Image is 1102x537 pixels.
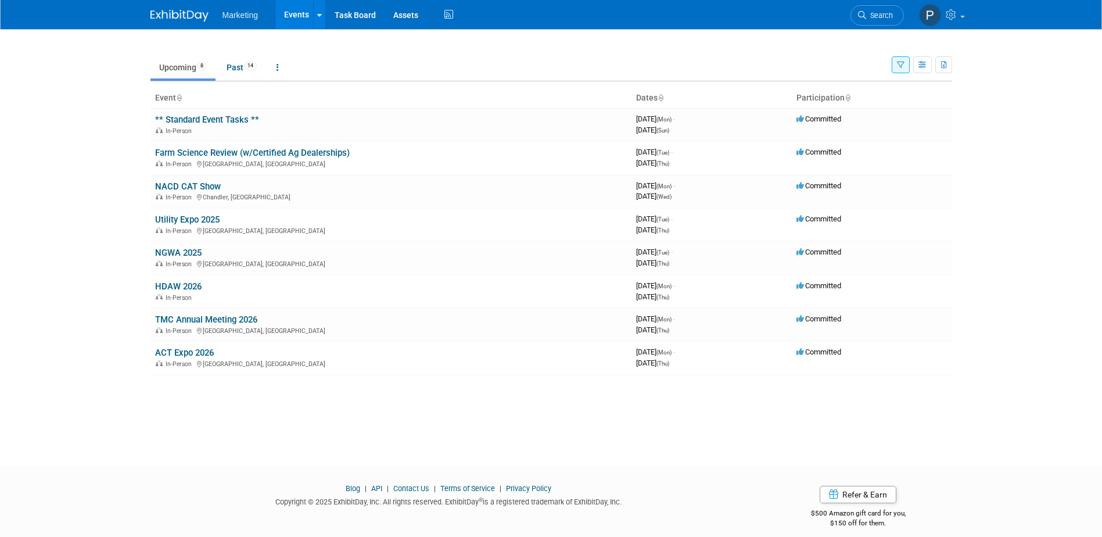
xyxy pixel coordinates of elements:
[362,484,369,493] span: |
[673,181,675,190] span: -
[796,248,841,256] span: Committed
[636,359,669,367] span: [DATE]
[166,360,195,368] span: In-Person
[155,359,627,368] div: [GEOGRAPHIC_DATA], [GEOGRAPHIC_DATA]
[156,194,163,199] img: In-Person Event
[656,283,672,289] span: (Mon)
[796,148,841,156] span: Committed
[636,281,675,290] span: [DATE]
[156,260,163,266] img: In-Person Event
[636,314,675,323] span: [DATE]
[156,227,163,233] img: In-Person Event
[155,314,257,325] a: TMC Annual Meeting 2026
[156,360,163,366] img: In-Person Event
[656,260,669,267] span: (Thu)
[440,484,495,493] a: Terms of Service
[218,56,265,78] a: Past14
[796,214,841,223] span: Committed
[656,183,672,189] span: (Mon)
[155,159,627,168] div: [GEOGRAPHIC_DATA], [GEOGRAPHIC_DATA]
[155,114,259,125] a: ** Standard Event Tasks **
[796,114,841,123] span: Committed
[656,116,672,123] span: (Mon)
[155,225,627,235] div: [GEOGRAPHIC_DATA], [GEOGRAPHIC_DATA]
[150,494,748,507] div: Copyright © 2025 ExhibitDay, Inc. All rights reserved. ExhibitDay is a registered trademark of Ex...
[244,62,257,70] span: 14
[658,93,663,102] a: Sort by Start Date
[673,314,675,323] span: -
[150,56,216,78] a: Upcoming8
[764,501,952,528] div: $500 Amazon gift card for you,
[671,248,673,256] span: -
[497,484,504,493] span: |
[796,348,841,356] span: Committed
[636,148,673,156] span: [DATE]
[845,93,850,102] a: Sort by Participation Type
[156,294,163,300] img: In-Person Event
[636,126,669,134] span: [DATE]
[636,114,675,123] span: [DATE]
[796,281,841,290] span: Committed
[656,249,669,256] span: (Tue)
[656,227,669,234] span: (Thu)
[166,260,195,268] span: In-Person
[636,325,669,334] span: [DATE]
[866,11,893,20] span: Search
[636,192,672,201] span: [DATE]
[792,88,952,108] th: Participation
[166,160,195,168] span: In-Person
[384,484,392,493] span: |
[371,484,382,493] a: API
[155,192,627,201] div: Chandler, [GEOGRAPHIC_DATA]
[150,10,209,22] img: ExhibitDay
[656,294,669,300] span: (Thu)
[155,259,627,268] div: [GEOGRAPHIC_DATA], [GEOGRAPHIC_DATA]
[155,214,220,225] a: Utility Expo 2025
[796,181,841,190] span: Committed
[156,160,163,166] img: In-Person Event
[155,348,214,358] a: ACT Expo 2026
[631,88,792,108] th: Dates
[656,194,672,200] span: (Wed)
[671,148,673,156] span: -
[346,484,360,493] a: Blog
[656,149,669,156] span: (Tue)
[156,127,163,133] img: In-Person Event
[166,227,195,235] span: In-Person
[796,314,841,323] span: Committed
[850,5,904,26] a: Search
[636,181,675,190] span: [DATE]
[764,518,952,528] div: $150 off for them.
[919,4,941,26] img: Paige Behrendt
[431,484,439,493] span: |
[155,325,627,335] div: [GEOGRAPHIC_DATA], [GEOGRAPHIC_DATA]
[150,88,631,108] th: Event
[197,62,207,70] span: 8
[673,281,675,290] span: -
[166,194,195,201] span: In-Person
[155,181,221,192] a: NACD CAT Show
[656,316,672,323] span: (Mon)
[656,349,672,356] span: (Mon)
[155,281,202,292] a: HDAW 2026
[479,497,483,503] sup: ®
[656,127,669,134] span: (Sun)
[636,248,673,256] span: [DATE]
[656,360,669,367] span: (Thu)
[673,114,675,123] span: -
[636,259,669,267] span: [DATE]
[636,292,669,301] span: [DATE]
[156,327,163,333] img: In-Person Event
[176,93,182,102] a: Sort by Event Name
[166,127,195,135] span: In-Person
[671,214,673,223] span: -
[636,225,669,234] span: [DATE]
[820,486,896,503] a: Refer & Earn
[673,348,675,356] span: -
[393,484,429,493] a: Contact Us
[636,159,669,167] span: [DATE]
[506,484,551,493] a: Privacy Policy
[656,216,669,223] span: (Tue)
[636,214,673,223] span: [DATE]
[166,294,195,302] span: In-Person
